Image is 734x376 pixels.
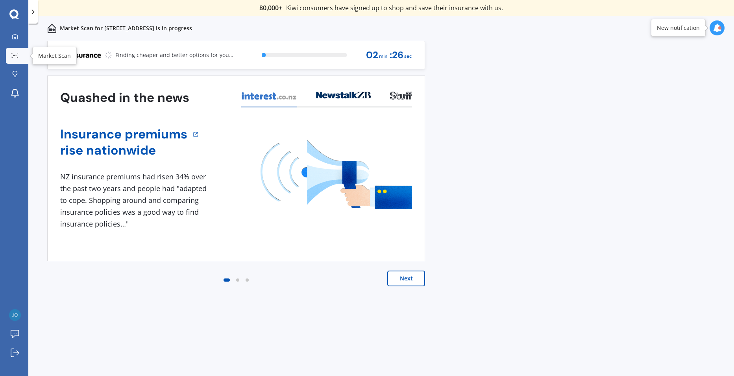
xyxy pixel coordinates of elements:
[379,51,388,62] span: min
[404,51,412,62] span: sec
[47,24,57,33] img: home-and-contents.b802091223b8502ef2dd.svg
[60,142,187,159] a: rise nationwide
[366,50,378,61] span: 02
[60,126,187,142] a: Insurance premiums
[60,171,210,230] div: NZ insurance premiums had risen 34% over the past two years and people had "adapted to cope. Shop...
[38,52,71,60] div: Market Scan
[115,51,233,59] p: Finding cheaper and better options for you...
[60,24,192,32] p: Market Scan for [STREET_ADDRESS] is in progress
[60,90,189,106] h3: Quashed in the news
[387,271,425,286] button: Next
[9,309,21,321] img: 34fd730ff58c4a699feb64f976ea0754
[390,50,403,61] span: : 26
[657,24,700,32] div: New notification
[261,140,412,209] img: media image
